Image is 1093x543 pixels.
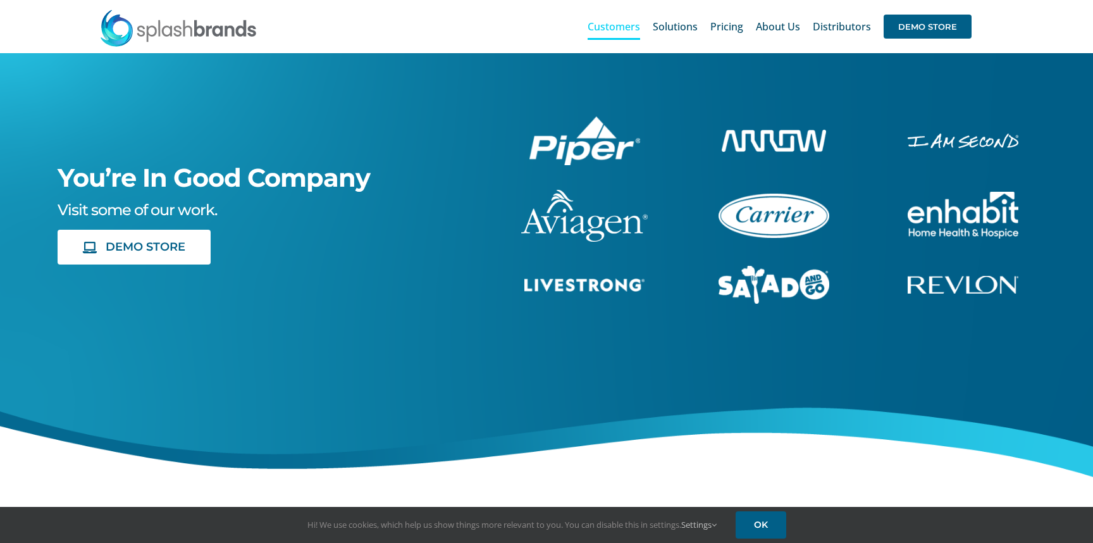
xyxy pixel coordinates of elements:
[524,277,645,290] a: livestrong-5E-website
[681,519,717,530] a: Settings
[99,9,257,47] img: SplashBrands.com Logo
[529,115,640,128] a: piper-White
[884,6,972,47] a: DEMO STORE
[813,6,871,47] a: Distributors
[736,511,786,539] a: OK
[719,264,829,278] a: sng-1C
[307,519,717,530] span: Hi! We use cookies, which help us show things more relevant to you. You can disable this in setti...
[710,6,743,47] a: Pricing
[722,128,826,142] a: arrow-white
[719,192,829,206] a: carrier-1B
[813,22,871,32] span: Distributors
[653,22,698,32] span: Solutions
[710,22,743,32] span: Pricing
[719,266,829,304] img: Salad And Go Store
[908,192,1018,239] img: Enhabit Gear Store
[524,278,645,292] img: Livestrong Store
[58,201,217,219] span: Visit some of our work.
[908,132,1018,146] a: enhabit-stacked-white
[588,6,972,47] nav: Main Menu
[908,276,1018,294] img: Revlon
[908,134,1018,148] img: I Am Second Store
[588,6,640,47] a: Customers
[908,190,1018,204] a: enhabit-stacked-white
[722,130,826,152] img: Arrow Store
[588,22,640,32] span: Customers
[908,274,1018,288] a: revlon-flat-white
[106,240,185,254] span: DEMO STORE
[521,190,648,242] img: aviagen-1C
[756,22,800,32] span: About Us
[58,162,370,193] span: You’re In Good Company
[58,230,211,265] a: DEMO STORE
[884,15,972,39] span: DEMO STORE
[719,194,829,238] img: Carrier Brand Store
[529,116,640,166] img: Piper Pilot Ship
